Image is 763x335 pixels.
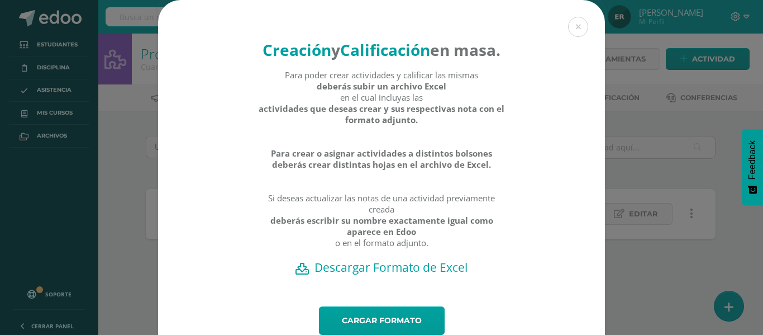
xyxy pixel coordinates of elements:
div: Para poder crear actividades y calificar las mismas en el cual incluyas las Si deseas actualizar ... [258,69,506,259]
span: Feedback [747,140,757,180]
strong: Creación [263,39,331,60]
button: Feedback - Mostrar encuesta [742,129,763,205]
a: Cargar formato [319,306,445,335]
button: Close (Esc) [568,17,588,37]
strong: deberás subir un archivo Excel [317,81,446,92]
strong: deberás escribir su nombre exactamente igual como aparece en Edoo [258,215,506,237]
h4: en masa. [258,39,506,60]
a: Descargar Formato de Excel [178,259,585,275]
strong: y [331,39,340,60]
strong: Para crear o asignar actividades a distintos bolsones deberás crear distintas hojas en el archivo... [258,148,506,170]
strong: actividades que deseas crear y sus respectivas nota con el formato adjunto. [258,103,506,125]
strong: Calificación [340,39,430,60]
